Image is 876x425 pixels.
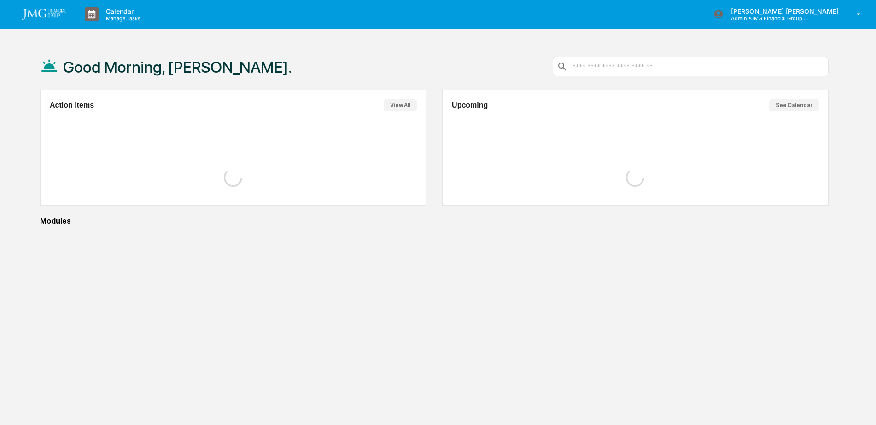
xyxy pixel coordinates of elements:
[99,7,145,15] p: Calendar
[452,101,488,109] h2: Upcoming
[724,7,843,15] p: [PERSON_NAME] [PERSON_NAME]
[724,15,809,22] p: Admin • JMG Financial Group, Ltd.
[63,58,292,76] h1: Good Morning, [PERSON_NAME].
[384,99,417,111] button: View All
[99,15,145,22] p: Manage Tasks
[40,217,829,225] div: Modules
[50,101,94,109] h2: Action Items
[22,9,66,20] img: logo
[769,99,819,111] button: See Calendar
